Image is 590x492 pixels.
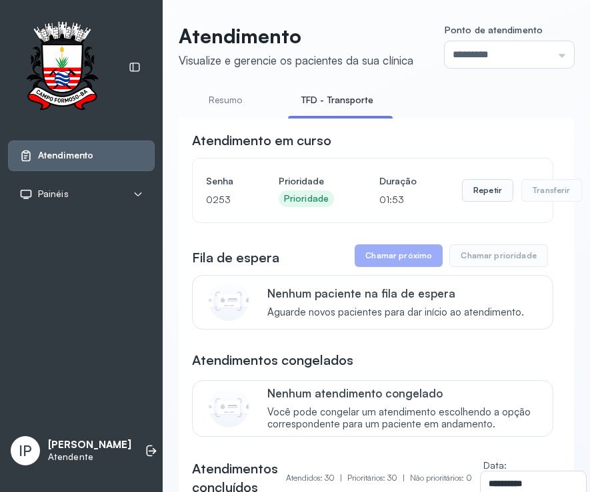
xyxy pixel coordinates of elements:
h3: Atendimento em curso [192,131,331,150]
p: [PERSON_NAME] [48,439,131,451]
h4: Duração [379,172,417,190]
h4: Senha [206,172,233,190]
button: Chamar prioridade [449,244,548,267]
p: Atendimento [179,24,413,48]
label: Data: [483,459,507,471]
div: Prioridade [284,193,329,204]
a: Resumo [179,89,272,111]
a: Atendimento [19,149,143,162]
button: Repetir [462,179,513,202]
p: 01:53 [379,190,417,209]
span: | [403,473,405,483]
img: Imagem de CalloutCard [209,281,249,321]
p: Prioritários: 30 [347,469,410,487]
h3: Atendimentos congelados [192,351,353,369]
h4: Prioridade [279,172,334,190]
p: Nenhum paciente na fila de espera [267,286,524,300]
span: | [340,473,342,483]
button: Transferir [521,179,582,202]
p: Atendente [48,451,131,463]
p: Atendidos: 30 [286,469,347,487]
span: Aguarde novos pacientes para dar início ao atendimento. [267,306,524,319]
p: Não prioritários: 0 [410,469,472,487]
span: Ponto de atendimento [445,24,543,35]
p: 0253 [206,190,233,209]
button: Chamar próximo [355,244,443,267]
p: Nenhum atendimento congelado [267,386,537,400]
span: Atendimento [38,150,93,161]
img: Logotipo do estabelecimento [14,21,110,114]
a: TFD - Transporte [288,89,387,111]
img: Imagem de CalloutCard [209,387,249,427]
div: Visualize e gerencie os pacientes da sua clínica [179,53,413,67]
span: Painéis [38,188,69,200]
h3: Fila de espera [192,248,279,267]
span: Você pode congelar um atendimento escolhendo a opção correspondente para um paciente em andamento. [267,406,537,431]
